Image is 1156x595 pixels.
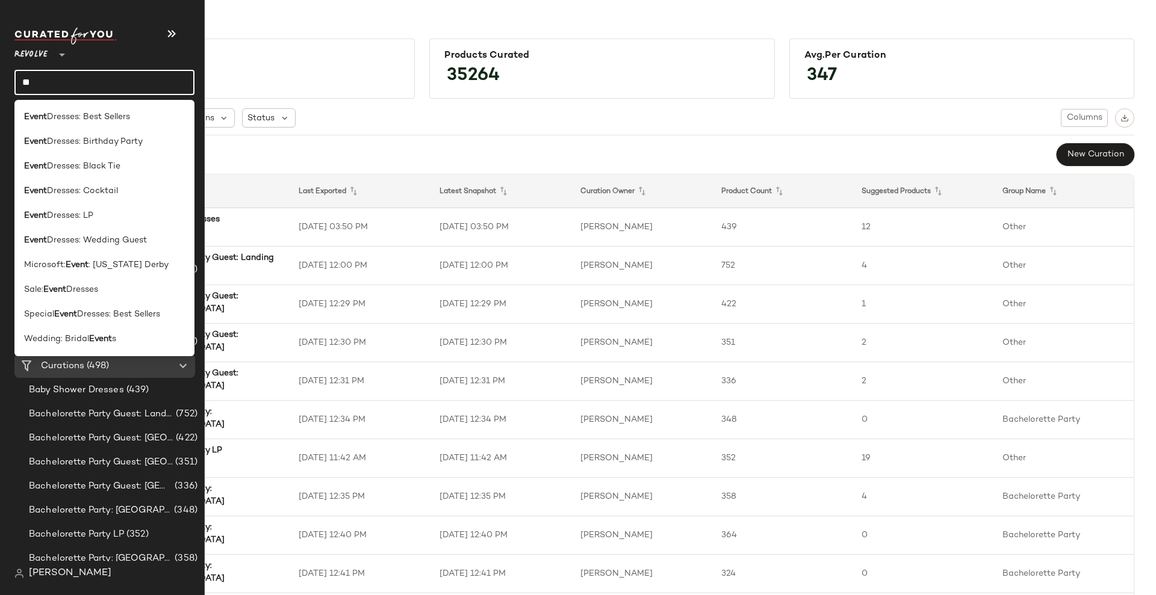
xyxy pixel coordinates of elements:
[289,516,430,555] td: [DATE] 12:40 PM
[993,247,1134,285] td: Other
[47,111,130,123] span: Dresses: Best Sellers
[430,401,571,439] td: [DATE] 12:34 PM
[89,259,169,271] span: : [US_STATE] Derby
[571,439,712,478] td: [PERSON_NAME]
[430,478,571,516] td: [DATE] 12:35 PM
[77,308,160,321] span: Dresses: Best Sellers
[712,478,853,516] td: 358
[571,362,712,401] td: [PERSON_NAME]
[289,324,430,362] td: [DATE] 12:30 PM
[24,209,47,222] b: Event
[29,407,173,421] span: Bachelorette Party Guest: Landing Page
[89,333,112,345] b: Event
[124,383,149,397] span: (439)
[712,324,853,362] td: 351
[571,401,712,439] td: [PERSON_NAME]
[173,431,197,445] span: (422)
[993,324,1134,362] td: Other
[430,439,571,478] td: [DATE] 11:42 AM
[289,401,430,439] td: [DATE] 12:34 PM
[444,50,759,61] div: Products Curated
[173,455,197,469] span: (351)
[24,259,66,271] span: Microsoft:
[993,516,1134,555] td: Bachelorette Party
[852,555,993,593] td: 0
[85,50,400,61] div: Curations
[289,439,430,478] td: [DATE] 11:42 AM
[24,333,89,345] span: Wedding: Bridal
[1067,150,1124,159] span: New Curation
[571,174,712,208] th: Curation Owner
[993,401,1134,439] td: Bachelorette Party
[430,174,571,208] th: Latest Snapshot
[289,208,430,247] td: [DATE] 03:50 PM
[47,209,93,222] span: Dresses: LP
[430,555,571,593] td: [DATE] 12:41 PM
[852,324,993,362] td: 2
[84,359,109,373] span: (498)
[24,234,47,247] b: Event
[24,111,47,123] b: Event
[24,185,47,197] b: Event
[66,259,89,271] b: Event
[172,479,197,493] span: (336)
[571,478,712,516] td: [PERSON_NAME]
[1061,109,1108,127] button: Columns
[712,555,853,593] td: 324
[712,439,853,478] td: 352
[795,54,849,97] span: 347
[289,362,430,401] td: [DATE] 12:31 PM
[47,234,147,247] span: Dresses: Wedding Guest
[993,174,1134,208] th: Group Name
[993,285,1134,324] td: Other
[29,431,173,445] span: Bachelorette Party Guest: [GEOGRAPHIC_DATA]
[29,566,111,581] span: [PERSON_NAME]
[124,528,149,541] span: (352)
[47,135,143,148] span: Dresses: Birthday Party
[712,401,853,439] td: 348
[41,359,84,373] span: Curations
[430,247,571,285] td: [DATE] 12:00 PM
[571,208,712,247] td: [PERSON_NAME]
[24,160,47,173] b: Event
[430,324,571,362] td: [DATE] 12:30 PM
[804,50,1119,61] div: Avg.per Curation
[47,160,120,173] span: Dresses: Black Tie
[712,285,853,324] td: 422
[14,41,48,63] span: Revolve
[47,185,118,197] span: Dresses: Cocktail
[289,174,430,208] th: Last Exported
[43,283,66,296] b: Event
[24,283,43,296] span: Sale:
[173,407,197,421] span: (752)
[14,28,117,45] img: cfy_white_logo.C9jOOHJF.svg
[430,362,571,401] td: [DATE] 12:31 PM
[712,247,853,285] td: 752
[571,285,712,324] td: [PERSON_NAME]
[852,478,993,516] td: 4
[66,283,98,296] span: Dresses
[712,174,853,208] th: Product Count
[430,208,571,247] td: [DATE] 03:50 PM
[29,383,124,397] span: Baby Shower Dresses
[289,285,430,324] td: [DATE] 12:29 PM
[571,247,712,285] td: [PERSON_NAME]
[852,516,993,555] td: 0
[852,174,993,208] th: Suggested Products
[289,555,430,593] td: [DATE] 12:41 PM
[24,308,54,321] span: Special
[1120,114,1129,122] img: svg%3e
[712,516,853,555] td: 364
[993,555,1134,593] td: Bachelorette Party
[29,504,172,517] span: Bachelorette Party: [GEOGRAPHIC_DATA]
[172,552,197,566] span: (358)
[29,528,124,541] span: Bachelorette Party LP
[112,333,116,345] span: s
[571,555,712,593] td: [PERSON_NAME]
[852,401,993,439] td: 0
[852,439,993,478] td: 19
[1066,113,1102,123] span: Columns
[289,247,430,285] td: [DATE] 12:00 PM
[571,516,712,555] td: [PERSON_NAME]
[993,208,1134,247] td: Other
